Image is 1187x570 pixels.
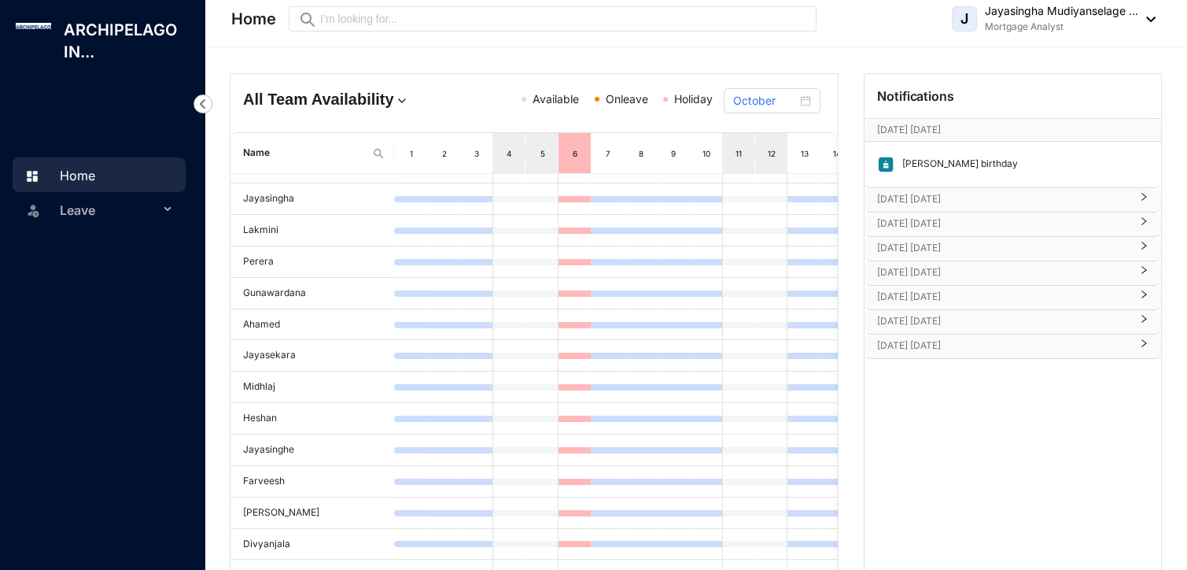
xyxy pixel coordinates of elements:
span: Leave [60,194,159,226]
li: Home [13,157,186,192]
img: home.c6720e0a13eba0172344.svg [25,169,39,183]
td: [PERSON_NAME] [230,498,394,529]
td: Perera [230,246,394,278]
div: 10 [700,146,713,161]
div: [DATE] [DATE] [864,213,1161,236]
td: Ahamed [230,309,394,341]
td: Farveesh [230,466,394,498]
div: [DATE] [DATE] [864,286,1161,309]
p: [DATE] [DATE] [877,265,1130,280]
p: [DATE] [DATE] [877,216,1130,231]
span: Available [533,92,579,105]
td: Jayasinghe [230,435,394,466]
span: J [960,12,968,26]
input: Select month [733,92,797,109]
span: Onleave [606,92,648,105]
img: leave-unselected.2934df6273408c3f84d9.svg [25,202,41,218]
div: 5 [536,146,548,161]
span: right [1139,247,1148,250]
div: [DATE] [DATE] [864,188,1161,212]
td: Divyanjala [230,529,394,561]
img: dropdown-black.8e83cc76930a90b1a4fdb6d089b7bf3a.svg [1138,17,1156,22]
td: Lakmini [230,215,394,246]
p: [PERSON_NAME] birthday [894,156,1018,173]
div: 6 [569,146,581,161]
p: Home [231,8,276,30]
span: right [1139,223,1148,226]
p: [DATE] [DATE] [877,122,1118,138]
div: [DATE] [DATE] [864,335,1161,358]
span: right [1139,296,1148,299]
p: [DATE] [DATE] [877,240,1130,256]
td: Jayasingha [230,183,394,215]
div: 2 [437,146,450,161]
td: Midhlaj [230,372,394,403]
div: 14 [831,146,843,161]
img: log [16,23,51,29]
td: Jayasekara [230,340,394,372]
img: dropdown.780994ddfa97fca24b89f58b1de131fa.svg [394,93,410,109]
p: [DATE] [DATE] [877,313,1130,329]
img: birthday.63217d55a54455b51415ef6ca9a78895.svg [877,156,894,173]
span: right [1139,345,1148,348]
div: [DATE] [DATE] [864,261,1161,285]
div: 7 [602,146,614,161]
a: Home [20,168,95,183]
img: nav-icon-left.19a07721e4dec06a274f6d07517f07b7.svg [194,94,212,113]
span: right [1139,198,1148,202]
div: 13 [798,146,811,161]
div: [DATE] [DATE] [864,237,1161,261]
div: 9 [667,146,680,161]
div: 3 [470,146,483,161]
p: [DATE] [DATE] [877,289,1130,305]
span: Name [243,146,366,161]
div: 8 [634,146,647,161]
h4: All Team Availability [243,88,437,110]
span: Holiday [674,92,713,105]
p: [DATE] [DATE] [877,338,1130,353]
span: right [1139,272,1148,275]
p: Notifications [877,87,954,105]
td: Heshan [230,403,394,435]
p: [DATE] [DATE] [877,191,1130,207]
input: I’m looking for... [320,10,807,28]
div: 1 [405,146,418,161]
div: 11 [732,146,745,161]
div: [DATE] [DATE] [864,310,1161,334]
p: ARCHIPELAGO IN... [51,19,205,63]
p: Jayasingha Mudiyanselage ... [985,3,1138,19]
p: Mortgage Analyst [985,19,1138,35]
td: Gunawardana [230,278,394,309]
div: [DATE] [DATE][DATE] [864,119,1161,141]
span: right [1139,320,1148,324]
div: 4 [503,146,515,161]
img: search.8ce656024d3affaeffe32e5b30621cb7.svg [372,147,385,160]
div: 12 [765,146,778,161]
